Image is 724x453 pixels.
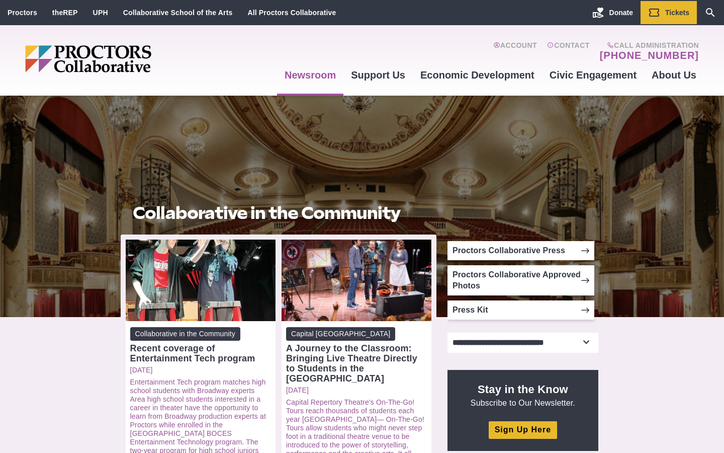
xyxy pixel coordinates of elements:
[489,421,557,439] a: Sign Up Here
[447,265,594,295] a: Proctors Collaborative Approved Photos
[447,300,594,320] a: Press Kit
[130,327,240,341] span: Collaborative in the Community
[130,327,271,363] a: Collaborative in the Community Recent coverage of Entertainment Tech program
[609,9,633,17] span: Donate
[413,61,542,89] a: Economic Development
[641,1,697,24] a: Tickets
[542,61,644,89] a: Civic Engagement
[585,1,641,24] a: Donate
[52,9,78,17] a: theREP
[343,61,413,89] a: Support Us
[597,41,699,49] span: Call Administration
[547,41,590,61] a: Contact
[8,9,37,17] a: Proctors
[286,343,427,384] div: A Journey to the Classroom: Bringing Live Theatre Directly to Students in the [GEOGRAPHIC_DATA]
[460,382,586,408] p: Subscribe to Our Newsletter.
[286,327,395,341] span: Capital [GEOGRAPHIC_DATA]
[286,327,427,384] a: Capital [GEOGRAPHIC_DATA] A Journey to the Classroom: Bringing Live Theatre Directly to Students ...
[133,203,424,222] h1: Collaborative in the Community
[286,386,427,395] a: [DATE]
[493,41,537,61] a: Account
[478,383,568,396] strong: Stay in the Know
[447,333,598,353] select: Select category
[697,1,724,24] a: Search
[93,9,108,17] a: UPH
[130,366,271,374] a: [DATE]
[447,241,594,260] a: Proctors Collaborative Press
[665,9,689,17] span: Tickets
[247,9,336,17] a: All Proctors Collaborative
[123,9,233,17] a: Collaborative School of the Arts
[25,45,229,72] img: Proctors logo
[600,49,699,61] a: [PHONE_NUMBER]
[644,61,704,89] a: About Us
[130,343,271,363] div: Recent coverage of Entertainment Tech program
[277,61,343,89] a: Newsroom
